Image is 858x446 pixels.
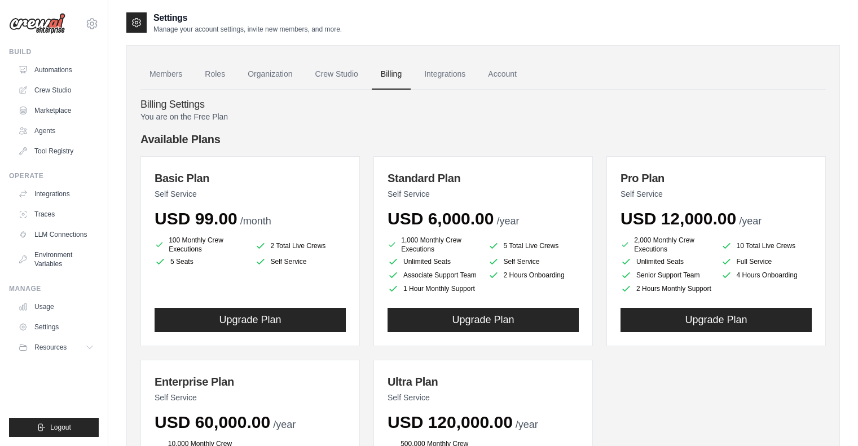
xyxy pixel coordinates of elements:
[388,374,579,390] h3: Ultra Plan
[155,308,346,332] button: Upgrade Plan
[153,11,342,25] h2: Settings
[140,59,191,90] a: Members
[255,238,346,254] li: 2 Total Live Crews
[140,99,826,111] h4: Billing Settings
[9,47,99,56] div: Build
[14,61,99,79] a: Automations
[14,226,99,244] a: LLM Connections
[388,308,579,332] button: Upgrade Plan
[155,170,346,186] h3: Basic Plan
[621,270,712,281] li: Senior Support Team
[388,209,494,228] span: USD 6,000.00
[14,101,99,120] a: Marketplace
[140,131,826,147] h4: Available Plans
[14,205,99,223] a: Traces
[14,338,99,356] button: Resources
[14,81,99,99] a: Crew Studio
[9,13,65,34] img: Logo
[721,238,812,254] li: 10 Total Live Crews
[155,188,346,200] p: Self Service
[388,170,579,186] h3: Standard Plan
[479,59,526,90] a: Account
[516,419,538,430] span: /year
[155,236,246,254] li: 100 Monthly Crew Executions
[155,374,346,390] h3: Enterprise Plan
[50,423,71,432] span: Logout
[721,270,812,281] li: 4 Hours Onboarding
[488,270,579,281] li: 2 Hours Onboarding
[388,256,479,267] li: Unlimited Seats
[14,122,99,140] a: Agents
[239,59,301,90] a: Organization
[14,142,99,160] a: Tool Registry
[621,209,736,228] span: USD 12,000.00
[14,185,99,203] a: Integrations
[240,215,271,227] span: /month
[621,256,712,267] li: Unlimited Seats
[496,215,519,227] span: /year
[155,392,346,403] p: Self Service
[388,392,579,403] p: Self Service
[488,238,579,254] li: 5 Total Live Crews
[155,413,270,431] span: USD 60,000.00
[153,25,342,34] p: Manage your account settings, invite new members, and more.
[155,256,246,267] li: 5 Seats
[255,256,346,267] li: Self Service
[621,308,812,332] button: Upgrade Plan
[9,418,99,437] button: Logout
[621,283,712,294] li: 2 Hours Monthly Support
[155,209,237,228] span: USD 99.00
[415,59,474,90] a: Integrations
[388,413,513,431] span: USD 120,000.00
[14,318,99,336] a: Settings
[388,236,479,254] li: 1,000 Monthly Crew Executions
[34,343,67,352] span: Resources
[621,236,712,254] li: 2,000 Monthly Crew Executions
[14,298,99,316] a: Usage
[372,59,411,90] a: Billing
[621,188,812,200] p: Self Service
[14,246,99,273] a: Environment Variables
[388,283,479,294] li: 1 Hour Monthly Support
[273,419,296,430] span: /year
[9,284,99,293] div: Manage
[621,170,812,186] h3: Pro Plan
[721,256,812,267] li: Full Service
[488,256,579,267] li: Self Service
[140,111,826,122] p: You are on the Free Plan
[388,270,479,281] li: Associate Support Team
[739,215,762,227] span: /year
[388,188,579,200] p: Self Service
[306,59,367,90] a: Crew Studio
[9,171,99,180] div: Operate
[196,59,234,90] a: Roles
